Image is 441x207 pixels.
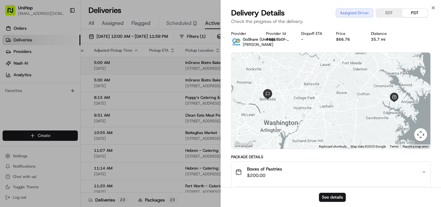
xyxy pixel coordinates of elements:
[4,124,52,136] a: 📗Knowledge Base
[6,84,41,89] div: Past conversations
[100,83,118,90] button: See all
[233,140,254,149] img: Google
[29,62,106,68] div: Start new chat
[231,162,430,182] button: Boxes of Pastries$200.00
[231,37,241,47] img: goshare_logo.png
[243,37,275,42] span: GoShare (UniHop)
[29,68,89,73] div: We're available if you need us!
[390,145,399,148] a: Terms
[376,9,402,17] button: EDT
[110,64,118,71] button: Start new chat
[266,31,291,36] div: Provider Id
[13,100,18,106] img: 1736555255976-a54dd68f-1ca7-489b-9aae-adbdc363a1c4
[231,18,431,25] p: Check the progress of the delivery.
[54,100,56,105] span: •
[231,154,431,160] div: Package Details
[57,100,70,105] span: [DATE]
[336,31,361,36] div: Price
[319,144,347,149] button: Keyboard shortcuts
[13,127,49,133] span: Knowledge Base
[402,9,428,17] button: PDT
[231,31,256,36] div: Provider
[17,42,107,48] input: Clear
[61,127,104,133] span: API Documentation
[6,128,12,133] div: 📗
[6,6,19,19] img: Nash
[414,128,427,141] button: Map camera controls
[233,140,254,149] a: Open this area in Google Maps (opens a new window)
[301,37,326,42] div: -
[64,143,78,148] span: Pylon
[6,26,118,36] p: Welcome 👋
[20,100,52,105] span: [PERSON_NAME]
[46,142,78,148] a: Powered byPylon
[243,42,273,47] span: [PERSON_NAME]
[52,124,106,136] a: 💻API Documentation
[371,31,395,36] div: Distance
[403,145,428,148] a: Report a map error
[231,8,285,18] span: Delivery Details
[371,37,395,42] div: 35.7 mi
[319,193,346,202] button: See details
[247,172,282,179] span: $200.00
[55,128,60,133] div: 💻
[266,37,291,42] button: 468c8b0f-4619-470f-aaf6-e05ec349867f
[247,166,282,172] span: Boxes of Pastries
[301,31,326,36] div: Dropoff ETA
[14,62,25,73] img: 8016278978528_b943e370aa5ada12b00a_72.png
[351,145,386,148] span: Map data ©2025 Google
[6,94,17,104] img: Brigitte Vinadas
[336,37,361,42] div: $66.76
[6,62,18,73] img: 1736555255976-a54dd68f-1ca7-489b-9aae-adbdc363a1c4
